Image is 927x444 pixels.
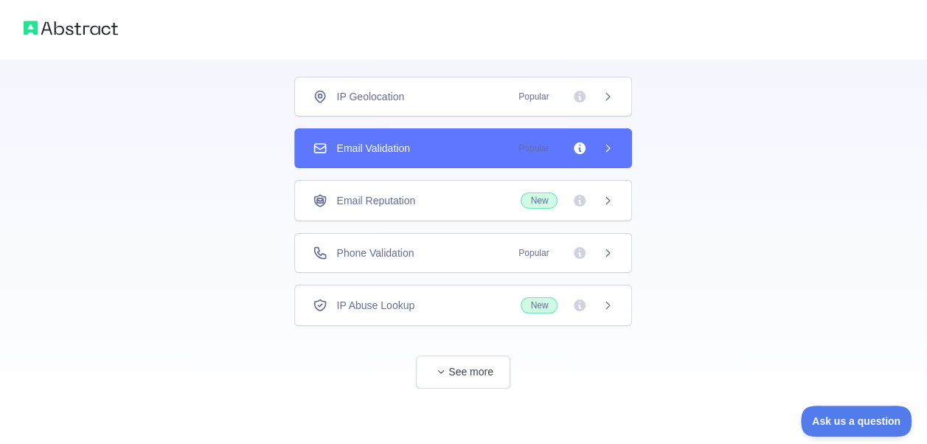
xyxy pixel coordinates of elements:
[336,298,414,313] span: IP Abuse Lookup
[336,193,415,208] span: Email Reputation
[510,89,558,104] span: Popular
[521,192,558,209] span: New
[336,141,409,156] span: Email Validation
[336,246,414,260] span: Phone Validation
[510,141,558,156] span: Popular
[801,406,912,437] iframe: Toggle Customer Support
[336,89,404,104] span: IP Geolocation
[416,355,510,389] button: See more
[521,297,558,313] span: New
[24,18,118,38] img: Abstract logo
[510,246,558,260] span: Popular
